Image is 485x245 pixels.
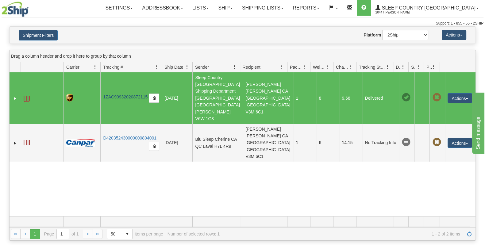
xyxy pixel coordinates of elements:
[57,229,69,239] input: Page 1
[243,72,293,124] td: [PERSON_NAME] [PERSON_NAME] CA [GEOGRAPHIC_DATA] [GEOGRAPHIC_DATA] V3M 6C1
[182,62,192,72] a: Ship Date filter column settings
[288,0,324,16] a: Reports
[90,62,100,72] a: Carrier filter column settings
[2,2,29,17] img: logo2044.jpg
[402,93,410,102] span: On time
[195,64,209,70] span: Sender
[277,62,287,72] a: Recipient filter column settings
[464,229,474,239] a: Refresh
[66,139,95,147] img: 14 - Canpar
[137,0,188,16] a: Addressbook
[44,229,79,239] span: Page of 1
[293,72,316,124] td: 1
[162,124,192,162] td: [DATE]
[316,72,339,124] td: 8
[429,62,439,72] a: Pickup Status filter column settings
[398,62,408,72] a: Delivery Status filter column settings
[346,62,356,72] a: Charge filter column settings
[300,62,310,72] a: Packages filter column settings
[316,124,339,162] td: 6
[103,94,148,99] a: 1ZAC90932020872115
[151,62,162,72] a: Tracking # filter column settings
[103,64,123,70] span: Tracking #
[12,95,18,101] a: Expand
[24,137,30,147] a: Label
[224,232,460,236] span: 1 - 2 of 2 items
[426,64,432,70] span: Pickup Status
[448,138,472,148] button: Actions
[214,0,237,16] a: Ship
[149,142,159,151] button: Copy to clipboard
[107,229,163,239] span: items per page
[313,64,326,70] span: Weight
[364,32,381,38] label: Platform
[192,124,243,162] td: Blu Sleep Cherine CA QC Laval H7L 4R9
[10,50,475,62] div: grid grouping header
[339,124,362,162] td: 14.15
[164,64,183,70] span: Ship Date
[396,64,401,70] span: Delivery Status
[362,72,399,124] td: Delivered
[167,232,220,236] div: Number of selected rows: 1
[2,21,483,26] div: Support: 1 - 855 - 55 - 2SHIP
[188,0,214,16] a: Lists
[30,229,40,239] span: Page 1
[339,72,362,124] td: 9.68
[432,138,441,147] span: Pickup Not Assigned
[448,93,472,103] button: Actions
[111,231,119,237] span: 50
[362,124,399,162] td: No Tracking Info
[103,136,156,140] a: D420352430000000804001
[383,62,393,72] a: Tracking Status filter column settings
[323,62,333,72] a: Weight filter column settings
[293,124,316,162] td: 1
[371,0,483,16] a: Sleep Country [GEOGRAPHIC_DATA] 2044 / [PERSON_NAME]
[375,10,421,16] span: 2044 / [PERSON_NAME]
[192,72,243,124] td: Sleep Country [GEOGRAPHIC_DATA] Shipping Department [GEOGRAPHIC_DATA] [GEOGRAPHIC_DATA][PERSON_NA...
[471,91,484,154] iframe: chat widget
[336,64,349,70] span: Charge
[411,64,416,70] span: Shipment Issues
[243,124,293,162] td: [PERSON_NAME] [PERSON_NAME] CA [GEOGRAPHIC_DATA] [GEOGRAPHIC_DATA] V3M 6C1
[442,30,466,40] button: Actions
[380,5,475,10] span: Sleep Country [GEOGRAPHIC_DATA]
[12,140,18,146] a: Expand
[107,229,133,239] span: Page sizes drop down
[229,62,240,72] a: Sender filter column settings
[162,72,192,124] td: [DATE]
[66,64,79,70] span: Carrier
[66,94,73,102] img: 8 - UPS
[122,229,132,239] span: select
[101,0,137,16] a: Settings
[359,64,386,70] span: Tracking Status
[402,138,410,147] span: No Tracking Info
[5,4,57,11] div: Send message
[149,94,159,103] button: Copy to clipboard
[290,64,303,70] span: Packages
[243,64,260,70] span: Recipient
[413,62,424,72] a: Shipment Issues filter column settings
[24,93,30,103] a: Label
[237,0,288,16] a: Shipping lists
[432,93,441,102] span: Pickup Not Assigned
[19,30,58,40] button: Shipment Filters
